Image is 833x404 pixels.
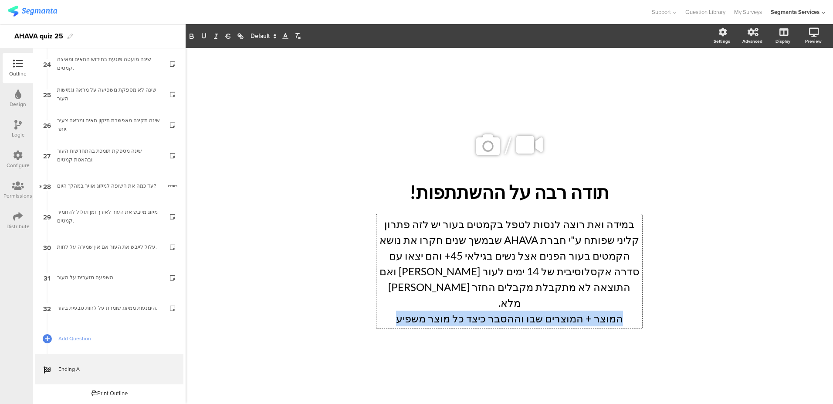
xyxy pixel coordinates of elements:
span: Support [652,8,671,16]
div: Outline [9,70,27,78]
span: 26 [43,120,51,130]
a: 24 שינה מועטה פוגעת בחידוש התאים ומאיצה קמטים. [35,48,183,79]
span: 24 [43,59,51,68]
div: השפעה מזערית על העור. [57,273,161,282]
div: עד כמה את חשופה למיזוג אוויר במהלך היום? [57,181,162,190]
div: עלול לייבש את העור אם אין שמירה על לחות. [57,243,161,251]
div: Display [775,38,790,45]
span: 31 [44,273,50,282]
div: Advanced [742,38,762,45]
div: AHAVA quiz 25 [14,29,63,43]
span: Add Question [58,334,170,343]
a: 28 עד כמה את חשופה למיזוג אוויר במהלך היום? [35,171,183,201]
a: 30 עלול לייבש את העור אם אין שמירה על לחות. [35,232,183,262]
img: segmanta logo [8,6,57,17]
span: 30 [43,242,51,252]
div: מיזוג מייבש את העור לאורך זמן ועלול להחמיר קמטים. [57,208,161,225]
div: Configure [7,161,30,169]
a: 25 שינה לא מספקת משפיעה על מראה וגמישות העור. [35,79,183,110]
div: שינה מספקת תומכת בהתחדשות העור ובהאטת קמטים. [57,147,161,164]
span: 32 [43,303,51,313]
p: תודה רבה על ההשתתפות! [348,181,670,203]
a: Ending A [35,354,183,384]
div: Distribute [7,223,30,230]
div: Segmanta Services [771,8,819,16]
span: 29 [43,212,51,221]
span: 27 [43,151,51,160]
div: Design [10,100,26,108]
span: 28 [43,181,51,191]
a: 31 השפעה מזערית על העור. [35,262,183,293]
span: / [505,128,511,163]
p: המוצר + המוצרים שבו וההסבר כיצד כל מוצר משפיע [379,311,640,326]
span: 25 [43,89,51,99]
div: שינה תקינה מאפשרת תיקון תאים ומראה צעיר יותר. [57,116,161,134]
a: 27 שינה מספקת תומכת בהתחדשות העור ובהאטת קמטים. [35,140,183,171]
div: Logic [12,131,24,139]
a: 26 שינה תקינה מאפשרת תיקון תאים ומראה צעיר יותר. [35,110,183,140]
a: 32 הימנעות ממיזוג שומרת על לחות טבעית בעור. [35,293,183,323]
p: במידה ואת רוצה לנסות לטפל בקמטים בעור יש לזה פתרון קליני שפותח ע"י חברת AHAVA שבמשך שנים חקרו את ... [379,216,640,311]
div: שינה לא מספקת משפיעה על מראה וגמישות העור. [57,86,161,103]
a: 29 מיזוג מייבש את העור לאורך זמן ועלול להחמיר קמטים. [35,201,183,232]
div: Preview [805,38,822,45]
div: Settings [714,38,730,45]
span: Ending A [58,365,170,373]
div: Permissions [3,192,32,200]
div: Print Outline [91,389,128,397]
div: הימנעות ממיזוג שומרת על לחות טבעית בעור. [57,304,161,312]
div: שינה מועטה פוגעת בחידוש התאים ומאיצה קמטים. [57,55,161,72]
